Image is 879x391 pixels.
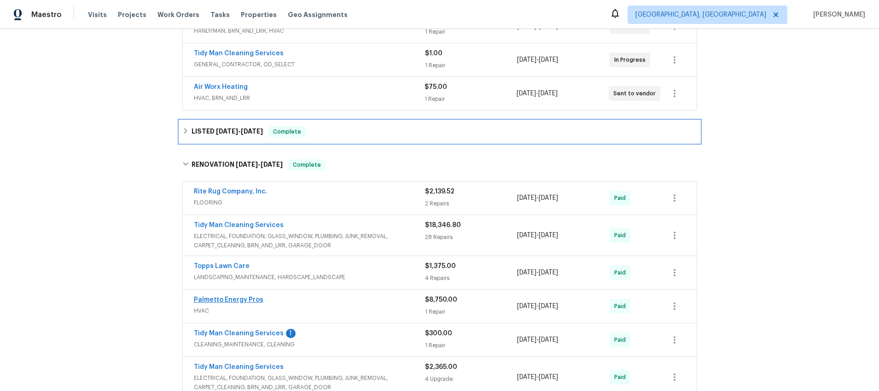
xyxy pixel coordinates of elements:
span: Geo Assignments [288,10,348,19]
h6: RENOVATION [192,159,283,170]
a: Tidy Man Cleaning Services [194,330,284,337]
span: Properties [241,10,277,19]
a: Rite Rug Company, Inc. [194,188,268,195]
span: [DATE] [261,161,283,168]
span: Paid [614,268,629,277]
span: [GEOGRAPHIC_DATA], [GEOGRAPHIC_DATA] [635,10,766,19]
span: $1.00 [425,50,442,57]
span: [DATE] [517,195,536,201]
span: Paid [614,373,629,382]
a: Tidy Man Cleaning Services [194,222,284,228]
span: Maestro [31,10,62,19]
span: Visits [88,10,107,19]
span: Complete [289,160,325,169]
span: Paid [614,193,629,203]
h6: LISTED [192,126,263,137]
span: In Progress [614,55,649,64]
span: Tasks [210,12,230,18]
span: [DATE] [539,269,558,276]
span: $1,375.00 [425,263,456,269]
span: [PERSON_NAME] [809,10,865,19]
span: LANDSCAPING_MAINTENANCE, HARDSCAPE_LANDSCAPE [194,273,425,282]
span: GENERAL_CONTRACTOR, OD_SELECT [194,60,425,69]
div: RENOVATION [DATE]-[DATE]Complete [180,150,700,180]
span: FLOORING [194,198,425,207]
a: Air Worx Heating [194,84,248,90]
span: Projects [118,10,146,19]
span: [DATE] [241,128,263,134]
span: Paid [614,335,629,344]
span: Work Orders [157,10,199,19]
span: - [517,335,558,344]
span: - [517,89,558,98]
span: - [216,128,263,134]
span: - [236,161,283,168]
div: 1 Repair [425,94,517,104]
div: 2 Repairs [425,199,518,208]
span: [DATE] [236,161,258,168]
a: Tidy Man Cleaning Services [194,50,284,57]
span: [DATE] [539,337,558,343]
span: HVAC, BRN_AND_LRR [194,93,425,103]
span: $300.00 [425,330,452,337]
span: - [517,373,558,382]
span: $8,750.00 [425,297,457,303]
div: 1 Repair [425,341,518,350]
span: $75.00 [425,84,447,90]
div: 1 Repair [425,61,518,70]
a: Tidy Man Cleaning Services [194,364,284,370]
span: [DATE] [517,232,536,239]
div: 4 Repairs [425,274,518,283]
span: - [517,268,558,277]
span: - [517,55,558,64]
span: [DATE] [539,303,558,309]
div: 1 Repair [425,307,518,316]
span: [DATE] [517,90,536,97]
span: [DATE] [517,374,536,380]
div: 28 Repairs [425,233,518,242]
span: Paid [614,302,629,311]
span: - [517,302,558,311]
div: 4 Upgrade [425,374,518,384]
a: Topps Lawn Care [194,263,250,269]
span: [DATE] [539,374,558,380]
span: $2,139.52 [425,188,454,195]
span: $2,365.00 [425,364,457,370]
span: HANDYMAN, BRN_AND_LRR, HVAC [194,26,425,35]
span: CLEANING_MAINTENANCE, CLEANING [194,340,425,349]
span: - [517,193,558,203]
span: Complete [269,127,305,136]
a: Palmetto Energy Pros [194,297,263,303]
span: - [517,231,558,240]
span: [DATE] [517,269,536,276]
div: 1 Repair [425,27,518,36]
span: Sent to vendor [613,89,659,98]
span: $18,346.80 [425,222,461,228]
span: [DATE] [539,232,558,239]
span: ELECTRICAL, FOUNDATION, GLASS_WINDOW, PLUMBING, JUNK_REMOVAL, CARPET_CLEANING, BRN_AND_LRR, GARAG... [194,232,425,250]
span: [DATE] [216,128,238,134]
span: [DATE] [517,57,536,63]
div: LISTED [DATE]-[DATE]Complete [180,121,700,143]
span: [DATE] [539,195,558,201]
div: 1 [286,329,296,338]
span: Paid [614,231,629,240]
span: [DATE] [517,337,536,343]
span: HVAC [194,306,425,315]
span: [DATE] [517,303,536,309]
span: [DATE] [538,90,558,97]
span: [DATE] [539,57,558,63]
